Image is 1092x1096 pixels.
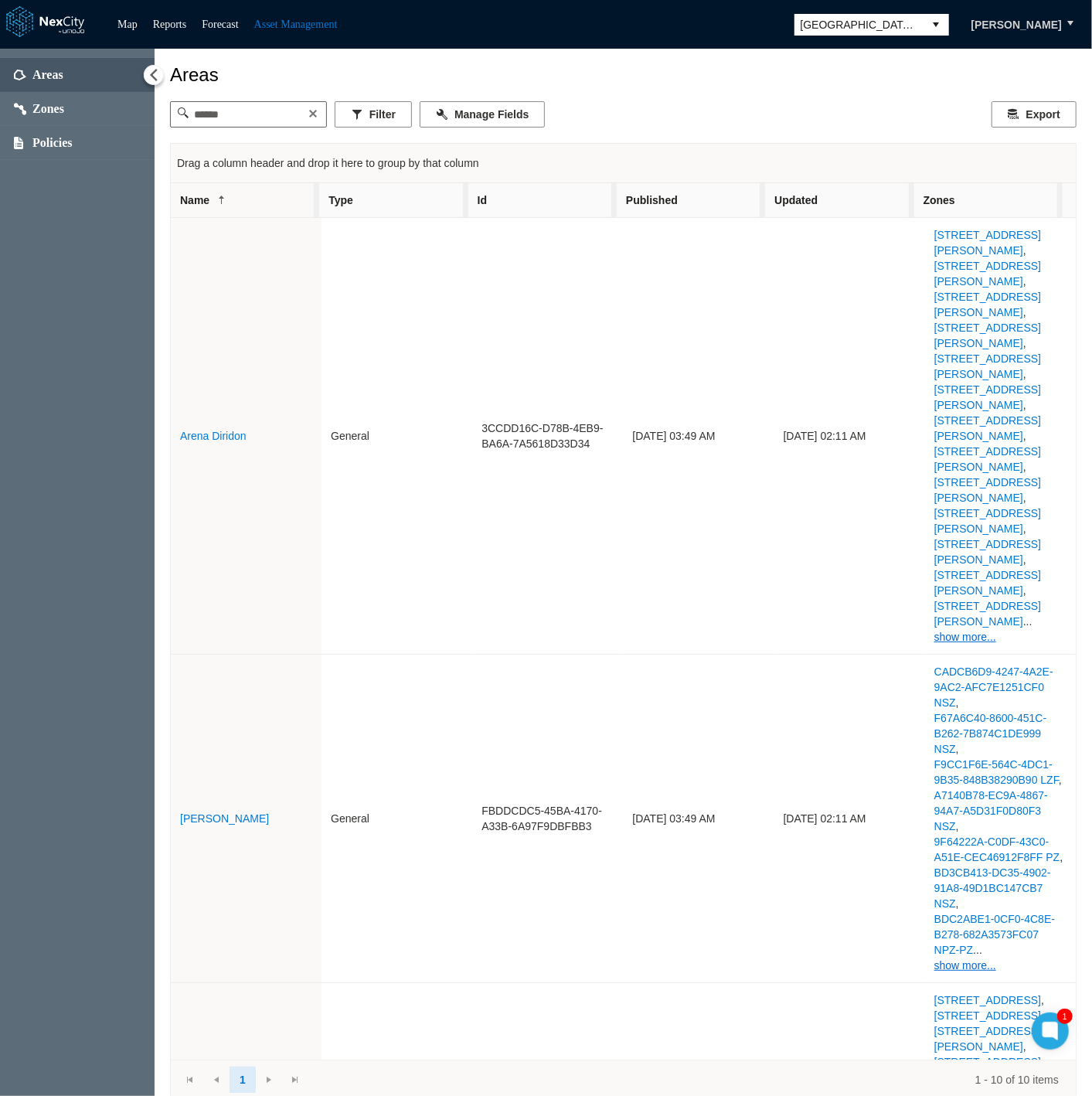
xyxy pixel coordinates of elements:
a: Reports [153,19,187,30]
a: [STREET_ADDRESS] [934,1009,1041,1022]
div: 1 - 10 of 10 items [319,1072,1059,1087]
span: , [934,505,1066,536]
a: [STREET_ADDRESS][PERSON_NAME] [934,507,1041,535]
a: [STREET_ADDRESS][PERSON_NAME] [934,600,1041,628]
a: [STREET_ADDRESS][PERSON_NAME] [934,538,1041,566]
span: , [934,757,1066,788]
div: Drag a column header and drop it here to group by that column [177,149,1070,177]
button: Manage Fields [420,101,545,128]
a: [STREET_ADDRESS][PERSON_NAME] [934,352,1041,380]
span: , [934,227,1066,258]
span: , [934,351,1066,382]
img: areas.svg [14,70,26,80]
span: Updated [774,192,818,208]
a: F9CC1F6E-564C-4DC1-9B35-848B38290B90 LZF [934,758,1059,786]
span: , [934,788,1066,834]
td: General [321,655,472,983]
span: Zones [924,192,955,208]
span: , [934,1054,1044,1070]
a: [STREET_ADDRESS][PERSON_NAME] [934,414,1041,442]
a: [STREET_ADDRESS][PERSON_NAME] [934,291,1041,318]
a: CADCB6D9-4247-4A2E-9AC2-AFC7E1251CF0 NSZ [934,665,1053,709]
span: , [934,320,1066,351]
a: [PERSON_NAME] [180,812,269,825]
span: , [934,289,1066,320]
span: , [934,536,1066,567]
a: [STREET_ADDRESS][PERSON_NAME] [934,322,1041,349]
span: , [934,865,1066,911]
a: BD3CB413-DC35-4902-91A8-49D1BC147CB7 NSZ [934,866,1051,910]
button: Show more items [934,958,996,973]
button: Filter [335,101,412,128]
a: undefined 1 [230,1067,256,1093]
a: [STREET_ADDRESS][PERSON_NAME] [934,1025,1041,1053]
span: ... [934,911,1066,958]
span: , [934,413,1066,444]
span: , [934,258,1066,289]
span: , [934,444,1066,475]
img: zones.svg [14,103,26,115]
a: [STREET_ADDRESS][PERSON_NAME] [934,569,1041,597]
a: Map [117,19,138,30]
span: [GEOGRAPHIC_DATA][PERSON_NAME] [801,17,918,32]
span: Zones [32,101,64,117]
span: , [934,664,1066,710]
a: Forecast [202,19,238,30]
a: [STREET_ADDRESS][PERSON_NAME] [934,229,1041,257]
span: Type [328,192,353,208]
td: [DATE] 03:49 AM [623,218,774,655]
button: [PERSON_NAME] [955,12,1078,38]
a: [STREET_ADDRESS][PERSON_NAME] [934,476,1041,504]
td: [DATE] 02:11 AM [774,218,925,655]
td: 3CCDD16C-D78B-4EB9-BA6A-7A5618D33D34 [472,218,623,655]
span: , [934,834,1066,865]
span: Export [1026,107,1060,122]
a: [STREET_ADDRESS][PERSON_NAME] [934,445,1041,473]
div: 1 [1057,1009,1073,1024]
a: [STREET_ADDRESS][PERSON_NAME] [934,260,1041,288]
span: [PERSON_NAME] [971,17,1062,32]
span: , [934,1023,1066,1054]
span: , [934,567,1066,598]
button: Show more items [934,629,996,645]
td: [DATE] 02:11 AM [774,655,925,983]
a: Arena Diridon [180,430,247,442]
div: Areas [170,64,1077,86]
a: F67A6C40-8600-451C-B262-7B874C1DE999 NSZ [934,712,1047,755]
button: Export [992,101,1077,128]
span: Areas [32,67,63,83]
span: Policies [32,135,73,151]
a: [STREET_ADDRESS] [934,1056,1041,1068]
span: Name [180,192,209,208]
span: , [934,992,1044,1008]
span: Manage Fields [454,107,529,122]
img: policies.svg [14,137,23,149]
a: 9F64222A-C0DF-43C0-A51E-CEC46912F8FF PZ [934,836,1060,863]
td: [DATE] 03:49 AM [623,655,774,983]
a: A7140B78-EC9A-4867-94A7-A5D31F0D80F3 NSZ [934,789,1048,832]
a: Asset Management [254,19,338,30]
span: , [934,710,1066,757]
a: [STREET_ADDRESS] [934,994,1041,1006]
span: Published [626,192,678,208]
td: FBDDCDC5-45BA-4170-A33B-6A97F9DBFBB3 [472,655,623,983]
span: Filter [369,107,396,122]
span: Id [478,192,487,208]
span: , [934,1008,1044,1023]
button: select [924,14,949,36]
a: BDC2ABE1-0CF0-4C8E-B278-682A3573FC07 NPZ-PZ [934,913,1055,956]
a: [STREET_ADDRESS][PERSON_NAME] [934,383,1041,411]
span: , [934,382,1066,413]
span: , [934,475,1066,505]
td: General [321,218,472,655]
span: ... [934,598,1066,629]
